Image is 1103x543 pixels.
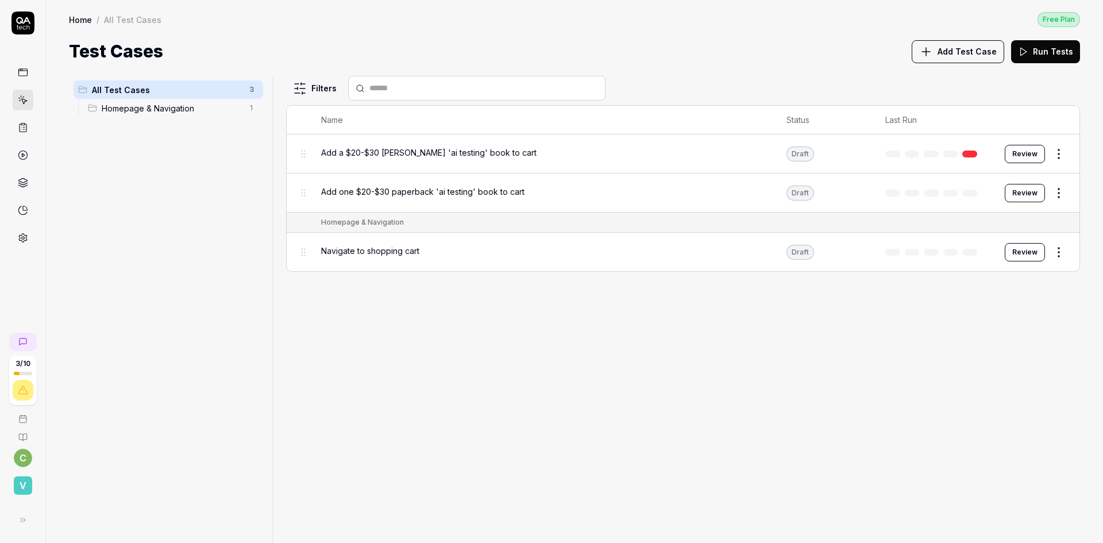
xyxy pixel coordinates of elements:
[786,147,814,161] div: Draft
[321,147,537,159] span: Add a $20-$30 [PERSON_NAME] 'ai testing' book to cart
[102,102,242,114] span: Homepage & Navigation
[1005,243,1045,261] button: Review
[287,134,1079,174] tr: Add a $20-$30 [PERSON_NAME] 'ai testing' book to cartDraftReview
[1011,40,1080,63] button: Run Tests
[310,106,776,134] th: Name
[16,360,30,367] span: 3 / 10
[69,14,92,25] a: Home
[1005,184,1045,202] button: Review
[321,186,524,198] span: Add one $20-$30 paperback 'ai testing' book to cart
[1038,11,1080,27] button: Free Plan
[286,77,344,100] button: Filters
[245,83,259,97] span: 3
[69,38,163,64] h1: Test Cases
[5,423,41,442] a: Documentation
[5,467,41,497] button: v
[14,476,32,495] span: v
[874,106,993,134] th: Last Run
[786,186,814,201] div: Draft
[287,174,1079,213] tr: Add one $20-$30 paperback 'ai testing' book to cartDraftReview
[321,245,419,257] span: Navigate to shopping cart
[938,45,997,57] span: Add Test Case
[83,99,263,117] div: Drag to reorderHomepage & Navigation1
[5,405,41,423] a: Book a call with us
[92,84,242,96] span: All Test Cases
[321,217,404,228] div: Homepage & Navigation
[786,245,814,260] div: Draft
[245,101,259,115] span: 1
[14,449,32,467] button: c
[912,40,1004,63] button: Add Test Case
[287,233,1079,271] tr: Navigate to shopping cartDraftReview
[9,333,37,351] a: New conversation
[1005,145,1045,163] button: Review
[104,14,161,25] div: All Test Cases
[775,106,874,134] th: Status
[1038,12,1080,27] div: Free Plan
[97,14,99,25] div: /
